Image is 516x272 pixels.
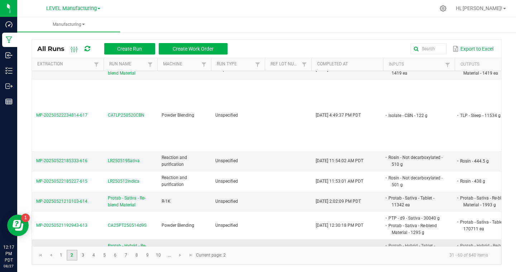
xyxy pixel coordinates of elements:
[177,252,183,258] span: Go to the next page
[3,244,14,263] p: 12:17 PM PDT
[316,199,361,204] span: [DATE] 2:02:09 PM PDT
[387,194,444,208] li: Protab - Sativa - Tablet - 11342 ea
[5,83,13,90] inline-svg: Outbound
[104,43,155,55] button: Create Run
[316,223,363,228] span: [DATE] 12:30:18 PM PDT
[188,252,194,258] span: Go to the last page
[387,154,444,168] li: Rosin - Not decarboxylated - 510 g
[146,60,154,69] a: Filter
[108,222,147,229] span: CA25PT250514d9S
[162,223,194,228] span: Powder Blending
[142,250,153,261] a: Page 9
[46,5,97,11] span: LEVEL Manufacturing
[56,250,66,261] a: Page 1
[316,158,363,163] span: [DATE] 11:54:02 AM PDT
[5,67,13,74] inline-svg: Inventory
[162,199,171,204] span: R-1K
[215,113,238,118] span: Unspecified
[38,252,43,258] span: Go to the first page
[5,52,13,59] inline-svg: Inbound
[387,242,444,256] li: Protab - Hybrid - Tablet - 10340 ea
[387,174,444,188] li: Rosin - Not decarboxylated - 501 g
[387,112,444,119] li: Isolate - CBN - 122 g
[387,215,444,222] li: PTP - d9 - Sativa - 30040 g
[230,249,494,261] kendo-pager-info: 31 - 60 of 640 items
[36,199,87,204] span: MP-20250521210103-614
[132,250,142,261] a: Page 8
[253,60,262,69] a: Filter
[108,178,139,185] span: LR250512Indica
[110,250,120,261] a: Page 6
[316,113,361,118] span: [DATE] 4:49:37 PM PDT
[109,61,145,67] a: Run NameSortable
[108,243,153,256] span: Protab - Hybrid - Re-blend Material
[200,60,208,69] a: Filter
[215,223,238,228] span: Unspecified
[36,179,87,184] span: MP-20250522185227-615
[411,43,446,54] input: Search
[459,219,516,233] li: Protab - Sativa - Tablet - 170711 ea
[153,250,164,261] a: Page 10
[217,61,253,67] a: Run TypeSortable
[215,158,238,163] span: Unspecified
[5,98,13,105] inline-svg: Reports
[35,250,46,261] a: Go to the first page
[117,46,142,52] span: Create Run
[92,60,101,69] a: Filter
[317,61,380,67] a: Completed AtSortable
[162,155,187,167] span: Reaction and purification
[159,43,228,55] button: Create Work Order
[37,43,233,55] div: All Runs
[439,5,448,12] div: Manage settings
[7,215,29,236] iframe: Resource center
[36,158,87,163] span: MP-20250522185333-616
[17,22,120,28] span: Manufacturing
[186,250,196,261] a: Go to the last page
[443,60,452,69] a: Filter
[163,61,199,67] a: MachineSortable
[17,17,120,32] a: Manufacturing
[46,250,56,261] a: Go to the previous page
[78,250,88,261] a: Page 3
[108,112,144,119] span: CATLP250520CBN
[215,179,238,184] span: Unspecified
[387,222,444,236] li: Protab - Sativa - Re-blend Material - 1295 g
[459,112,516,119] li: TLP - Sleep - 11534 g
[215,199,238,204] span: Unspecified
[173,46,214,52] span: Create Work Order
[300,60,309,69] a: Filter
[175,250,186,261] a: Go to the next page
[36,113,87,118] span: MP-20250522234814-617
[271,61,300,67] a: Ref Lot NumberSortable
[121,250,131,261] a: Page 7
[5,36,13,43] inline-svg: Manufacturing
[459,242,516,256] li: Protab - Hybrid - Re-blend Material - 1829.5 g
[37,61,92,67] a: ExtractionSortable
[48,252,54,258] span: Go to the previous page
[89,250,99,261] a: Page 4
[32,246,501,264] kendo-pager: Current page: 2
[21,214,30,222] iframe: Resource center unread badge
[451,43,495,55] button: Export to Excel
[459,158,516,165] li: Rosin - 444.5 g
[3,263,14,269] p: 08/27
[164,250,175,261] a: Page 11
[383,58,455,71] th: Inputs
[162,175,187,187] span: Reaction and purification
[162,113,194,118] span: Powder Blending
[36,223,87,228] span: MP-20250521192943-613
[456,5,502,11] span: Hi, [PERSON_NAME]!
[67,250,77,261] a: Page 2
[108,195,153,208] span: Protab - Sativa - Re-blend Material
[316,179,363,184] span: [DATE] 11:53:01 AM PDT
[5,21,13,28] inline-svg: Dashboard
[459,178,516,185] li: Rosin - 438 g
[99,250,110,261] a: Page 5
[459,194,516,208] li: Protab - Sativa - Re-blend Material - 1993 g
[108,158,140,164] span: LR250519Sativa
